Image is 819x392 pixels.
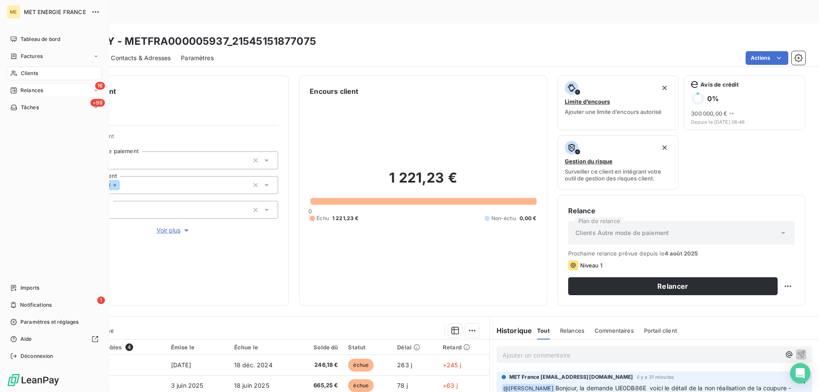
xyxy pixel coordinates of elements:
[90,99,105,107] span: +99
[69,133,278,145] span: Propriétés Client
[443,361,461,369] span: +245 j
[111,54,171,62] span: Contacts & Adresses
[234,344,290,351] div: Échue le
[707,94,719,103] h6: 0 %
[746,51,788,65] button: Actions
[595,327,634,334] span: Commentaires
[75,34,316,49] h3: NEXITY - METFRA000005937_21545151877075
[565,108,662,115] span: Ajouter une limite d’encours autorisé
[7,49,102,63] a: Factures
[348,344,387,351] div: Statut
[20,87,43,94] span: Relances
[490,325,532,336] h6: Historique
[20,301,52,309] span: Notifications
[301,344,338,351] div: Solde dû
[537,327,550,334] span: Tout
[234,382,269,389] span: 18 juin 2025
[308,208,312,215] span: 0
[348,359,374,372] span: échue
[21,52,43,60] span: Factures
[397,361,412,369] span: 263 j
[310,86,358,96] h6: Encours client
[575,229,669,237] span: Clients Autre mode de paiement
[565,158,613,165] span: Gestion du risque
[700,81,739,88] span: Avis de crédit
[790,363,810,383] div: Open Intercom Messenger
[7,32,102,46] a: Tableau de bord
[568,206,795,216] h6: Relance
[558,75,679,130] button: Limite d’encoursAjouter une limite d’encours autorisé
[20,35,60,43] span: Tableau de bord
[301,381,338,390] span: 665,25 €
[637,375,674,380] span: il y a 31 minutes
[580,262,602,269] span: Niveau 1
[69,343,161,351] div: Pièces comptables
[157,226,191,235] span: Voir plus
[7,332,102,346] a: Aide
[665,250,698,257] span: 4 août 2025
[560,327,584,334] span: Relances
[171,344,224,351] div: Émise le
[397,344,433,351] div: Délai
[691,119,798,125] span: Depuis le [DATE] 06:46
[310,169,536,195] h2: 1 221,23 €
[69,226,278,235] button: Voir plus
[568,250,795,257] span: Prochaine relance prévue depuis le
[520,215,537,222] span: 0,00 €
[7,101,102,114] a: +99Tâches
[7,67,102,80] a: Clients
[332,215,359,222] span: 1 221,23 €
[234,361,273,369] span: 18 déc. 2024
[7,373,60,387] img: Logo LeanPay
[181,54,214,62] span: Paramètres
[21,70,38,77] span: Clients
[443,382,458,389] span: +63 j
[125,343,133,351] span: 4
[171,361,191,369] span: [DATE]
[491,215,516,222] span: Non-échu
[20,352,53,360] span: Déconnexion
[317,215,329,222] span: Échu
[20,284,39,292] span: Imports
[21,104,39,111] span: Tâches
[20,318,78,326] span: Paramètres et réglages
[7,84,102,97] a: 16Relances
[52,86,278,96] h6: Informations client
[348,379,374,392] span: échue
[97,296,105,304] span: 1
[7,281,102,295] a: Imports
[301,361,338,369] span: 246,18 €
[171,382,203,389] span: 3 juin 2025
[20,335,32,343] span: Aide
[443,344,484,351] div: Retard
[565,98,610,105] span: Limite d’encours
[558,135,679,190] button: Gestion du risqueSurveiller ce client en intégrant votre outil de gestion des risques client.
[120,181,127,189] input: Ajouter une valeur
[95,82,105,90] span: 16
[691,110,727,117] span: 300 000,00 €
[568,277,778,295] button: Relancer
[7,315,102,329] a: Paramètres et réglages
[565,168,672,182] span: Surveiller ce client en intégrant votre outil de gestion des risques client.
[509,373,633,381] span: MET France [EMAIL_ADDRESS][DOMAIN_NAME]
[397,382,408,389] span: 78 j
[644,327,677,334] span: Portail client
